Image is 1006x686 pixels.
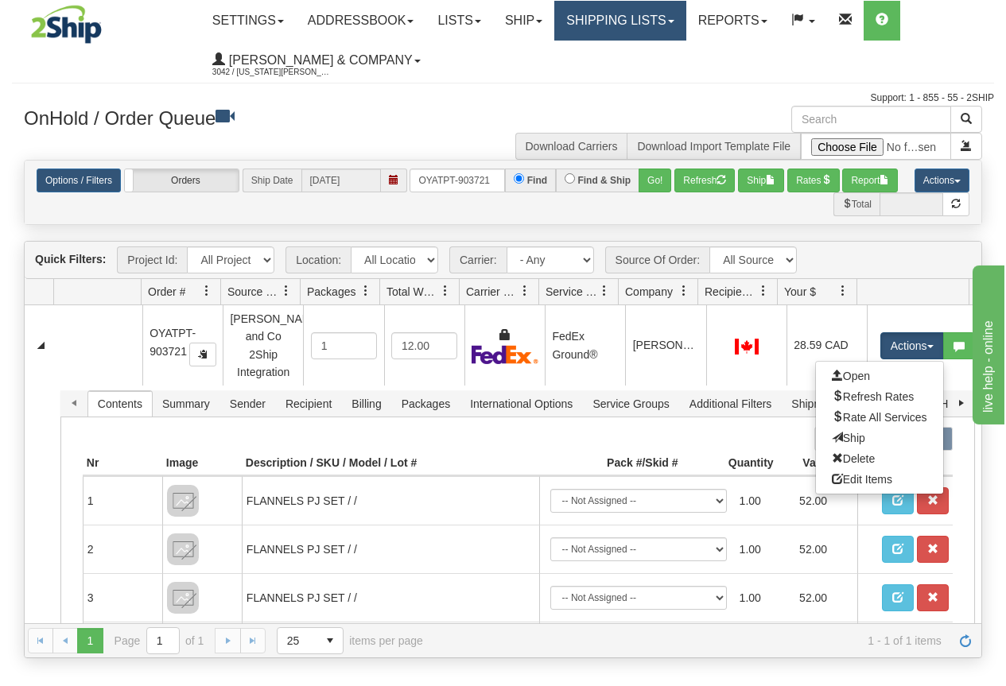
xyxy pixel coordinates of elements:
[445,634,942,647] span: 1 - 1 of 1 items
[227,284,281,300] span: Source Of Order
[791,106,951,133] input: Search
[243,169,301,192] span: Ship Date
[83,622,162,670] td: 4
[12,91,994,105] div: Support: 1 - 855 - 55 - 2SHIP
[276,391,341,417] span: Recipient
[386,284,440,300] span: Total Weight
[167,582,199,614] img: 8DAB37Fk3hKpn3AAAAAElFTkSuQmCC
[545,305,625,386] td: FedEx Ground®
[735,339,759,355] img: CA
[583,391,678,417] span: Service Groups
[432,277,459,304] a: Total Weight filter column settings
[77,628,103,653] span: Page 1
[392,391,460,417] span: Packages
[230,310,296,382] div: [PERSON_NAME] and Co 2Ship Integration
[705,284,758,300] span: Recipient Country
[285,246,351,273] span: Location:
[750,277,777,304] a: Recipient Country filter column settings
[625,305,705,386] td: [PERSON_NAME] INTIMATES
[733,531,794,568] td: 1.00
[225,53,413,67] span: [PERSON_NAME] & Company
[832,390,914,403] span: Refresh Rates
[915,169,969,192] button: Actions
[814,427,880,451] label: Documents
[162,451,242,476] th: Image
[674,169,735,192] button: Refresh
[242,451,539,476] th: Description / SKU / Model / Lot #
[147,628,179,653] input: Page 1
[832,473,892,486] span: Edit Items
[212,64,332,80] span: 3042 / [US_STATE][PERSON_NAME]
[410,169,505,192] input: Order #
[842,169,898,192] button: Report
[352,277,379,304] a: Packages filter column settings
[680,391,782,417] span: Additional Filters
[12,4,121,45] img: logo3042.jpg
[153,391,219,417] span: Summary
[342,391,390,417] span: Billing
[167,485,199,517] img: 8DAB37Fk3hKpn3AAAAAElFTkSuQmCC
[577,173,631,188] label: Find & Ship
[832,452,875,465] span: Delete
[829,277,856,304] a: Your $ filter column settings
[801,133,951,160] input: Import
[526,140,618,153] a: Download Carriers
[950,106,982,133] button: Search
[242,476,539,525] td: FLANNELS PJ SET / /
[460,391,582,417] span: International Options
[793,531,853,568] td: 52.00
[546,284,599,300] span: Service Name
[167,533,199,565] img: 8DAB37Fk3hKpn3AAAAAElFTkSuQmCC
[670,277,697,304] a: Company filter column settings
[511,277,538,304] a: Carrier Name filter column settings
[793,579,853,616] td: 52.00
[880,332,944,359] button: Actions
[639,169,671,192] button: Go!
[24,106,491,129] h3: OnHold / Order Queue
[277,627,423,654] span: items per page
[25,242,981,279] div: grid toolbar
[787,305,867,386] td: 28.59 CAD
[605,246,710,273] span: Source Of Order:
[148,284,185,300] span: Order #
[969,262,1004,424] iframe: chat widget
[738,169,784,192] button: Ship
[466,284,519,300] span: Carrier Name
[953,628,978,653] a: Refresh
[296,1,426,41] a: Addressbook
[832,411,927,424] span: Rate All Services
[115,627,204,654] span: Page of 1
[637,140,790,153] a: Download Import Template File
[242,622,539,670] td: FLANNELS PJ SET / /
[539,451,682,476] th: Pack #/Skid #
[527,173,547,188] label: Find
[83,525,162,573] td: 2
[200,1,296,41] a: Settings
[733,579,794,616] td: 1.00
[200,41,433,80] a: [PERSON_NAME] & Company 3042 / [US_STATE][PERSON_NAME]
[273,277,300,304] a: Source Of Order filter column settings
[242,525,539,573] td: FLANNELS PJ SET / /
[816,366,943,386] a: Open
[277,627,344,654] span: Page sizes drop down
[242,573,539,622] td: FLANNELS PJ SET / /
[425,1,492,41] a: Lists
[784,284,816,300] span: Your $
[833,192,880,216] span: Total
[682,451,778,476] th: Quantity
[189,343,216,366] button: Copy to clipboard
[472,345,538,364] img: FedEx Express®
[88,391,152,417] span: Contents
[591,277,618,304] a: Service Name filter column settings
[307,284,355,300] span: Packages
[317,628,343,653] span: select
[778,451,857,476] th: Value
[83,476,162,525] td: 1
[733,483,794,519] td: 1.00
[554,1,686,41] a: Shipping lists
[12,10,147,29] div: live help - online
[125,169,239,192] label: Orders
[493,1,554,41] a: Ship
[35,251,106,267] label: Quick Filters:
[287,633,308,649] span: 25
